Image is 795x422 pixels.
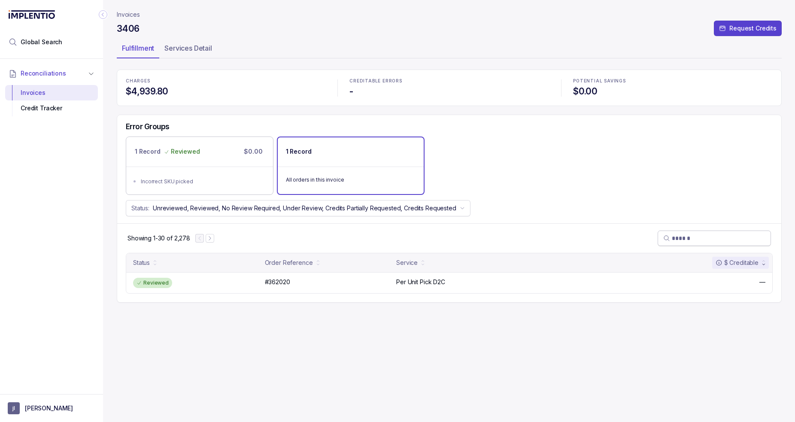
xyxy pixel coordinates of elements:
li: Tab Services Detail [159,41,217,58]
h4: 3406 [117,23,139,35]
p: Showing 1-30 of 2,278 [127,234,190,243]
div: Service [396,258,418,267]
p: CREDITABLE ERRORS [349,79,549,84]
div: Invoices [12,85,91,100]
div: Reviewed [133,278,172,288]
a: Invoices [117,10,140,19]
div: Remaining page entries [127,234,190,243]
p: Per Unit Pick D2C [396,278,445,286]
div: $ Creditable [716,258,759,267]
span: Global Search [21,38,62,46]
p: CHARGES [126,79,325,84]
div: Status [133,258,150,267]
li: Tab Fulfillment [117,41,159,58]
p: POTENTIAL SAVINGS [573,79,773,84]
div: Incorrect SKU picked [141,177,264,186]
p: Status: [131,204,149,213]
span: User initials [8,402,20,414]
button: Reconciliations [5,64,98,83]
p: 1 Record [135,147,161,156]
p: All orders in this invoice [286,176,416,184]
span: Reconciliations [21,69,66,78]
p: — [759,278,765,286]
p: $0.00 [242,146,264,158]
nav: breadcrumb [117,10,140,19]
div: Collapse Icon [98,9,108,20]
div: Order Reference [265,258,313,267]
ul: Tab Group [117,41,782,58]
p: Fulfillment [122,43,154,53]
p: Request Credits [729,24,777,33]
button: Next Page [206,234,214,243]
p: Reviewed [171,147,200,156]
button: Request Credits [714,21,782,36]
button: Status:Unreviewed, Reviewed, No Review Required, Under Review, Credits Partially Requested, Credi... [126,200,470,216]
h4: $4,939.80 [126,85,325,97]
button: User initials[PERSON_NAME] [8,402,95,414]
p: Services Detail [164,43,212,53]
h4: $0.00 [573,85,773,97]
p: [PERSON_NAME] [25,404,73,413]
div: Reconciliations [5,83,98,118]
p: Unreviewed, Reviewed, No Review Required, Under Review, Credits Partially Requested, Credits Requ... [153,204,456,213]
div: Credit Tracker [12,100,91,116]
p: #362020 [265,278,290,286]
p: 1 Record [286,147,312,156]
h4: - [349,85,549,97]
h5: Error Groups [126,122,170,131]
